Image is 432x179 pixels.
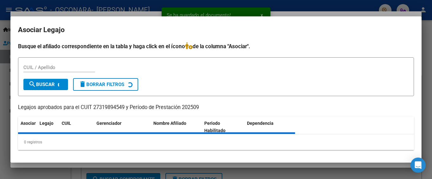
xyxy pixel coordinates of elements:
[96,121,121,126] span: Gerenciador
[18,117,37,137] datatable-header-cell: Asociar
[247,121,274,126] span: Dependencia
[244,117,295,137] datatable-header-cell: Dependencia
[59,117,94,137] datatable-header-cell: CUIL
[204,121,225,133] span: Periodo Habilitado
[153,121,186,126] span: Nombre Afiliado
[21,121,36,126] span: Asociar
[79,80,86,88] mat-icon: delete
[94,117,151,137] datatable-header-cell: Gerenciador
[18,42,414,50] h4: Busque el afiliado correspondiente en la tabla y haga click en el ícono de la columna "Asociar".
[28,80,36,88] mat-icon: search
[18,134,414,150] div: 0 registros
[37,117,59,137] datatable-header-cell: Legajo
[79,82,124,87] span: Borrar Filtros
[18,104,414,112] p: Legajos aprobados para el CUIT 27319894549 y Período de Prestación 202509
[62,121,71,126] span: CUIL
[410,158,426,173] div: Open Intercom Messenger
[151,117,202,137] datatable-header-cell: Nombre Afiliado
[73,78,138,91] button: Borrar Filtros
[23,79,68,90] button: Buscar
[18,24,414,36] h2: Asociar Legajo
[28,82,55,87] span: Buscar
[202,117,244,137] datatable-header-cell: Periodo Habilitado
[40,121,53,126] span: Legajo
